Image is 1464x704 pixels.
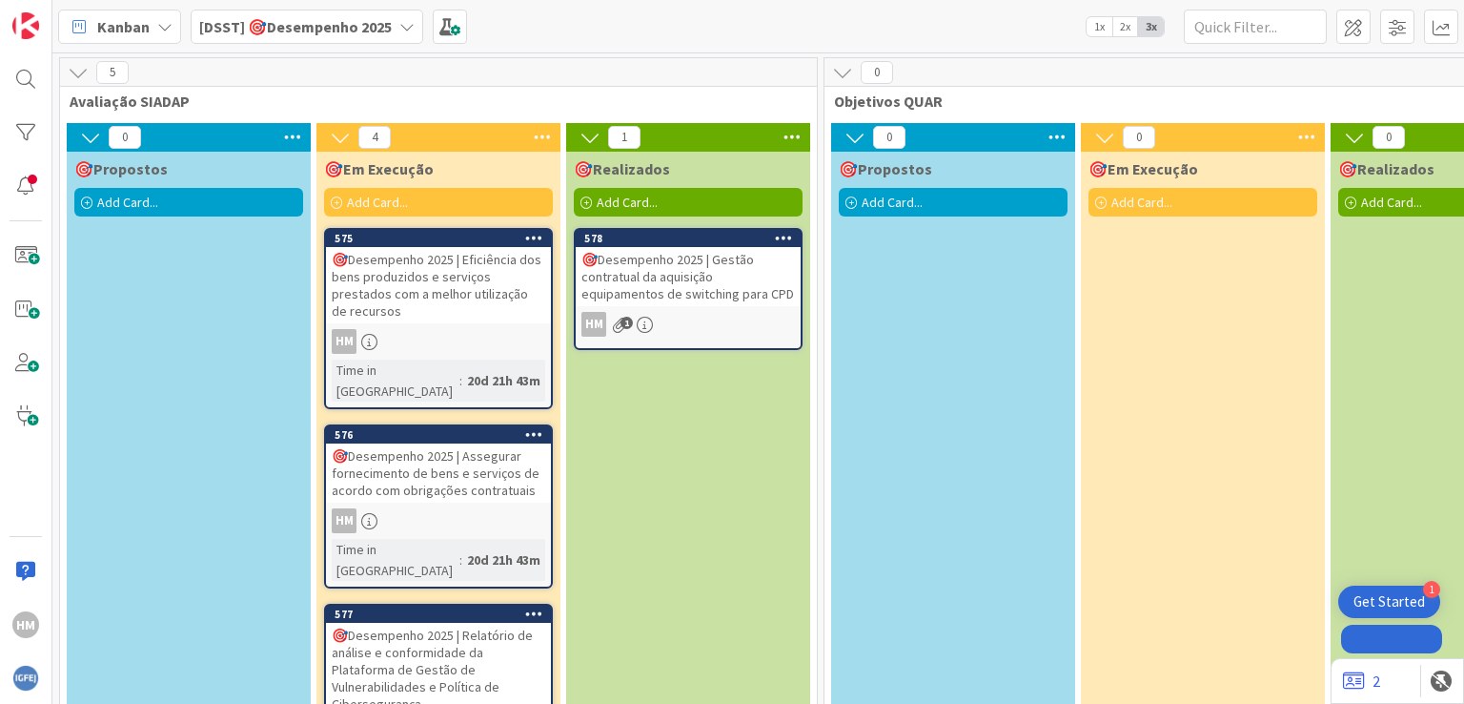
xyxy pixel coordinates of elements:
span: : [459,370,462,391]
div: 1 [1423,581,1440,598]
span: 0 [861,61,893,84]
div: Time in [GEOGRAPHIC_DATA] [332,360,459,402]
div: HM [332,508,356,533]
div: HM [12,611,39,638]
span: 2x [1112,17,1138,36]
input: Quick Filter... [1184,10,1327,44]
span: Avaliação SIADAP [70,92,793,111]
span: 🎯Propostos [839,159,932,178]
span: Add Card... [862,194,923,211]
div: 575🎯Desempenho 2025 | Eficiência dos bens produzidos e serviços prestados com a melhor utilização... [326,230,551,323]
div: HM [576,312,801,337]
div: HM [581,312,606,337]
span: 🎯Em Execução [1088,159,1198,178]
div: HM [326,329,551,354]
div: 20d 21h 43m [462,549,545,570]
div: 576🎯Desempenho 2025 | Assegurar fornecimento de bens e serviços de acordo com obrigações contratuais [326,426,551,503]
b: [DSST] 🎯Desempenho 2025 [199,17,392,36]
span: 🎯Propostos [74,159,168,178]
span: Add Card... [97,194,158,211]
div: 20d 21h 43m [462,370,545,391]
div: 575 [326,230,551,247]
div: HM [326,508,551,533]
div: 577 [335,608,551,621]
span: 0 [109,126,141,149]
div: 🎯Desempenho 2025 | Gestão contratual da aquisição equipamentos de switching para CPD [576,247,801,306]
div: 575 [335,232,551,245]
span: 3x [1138,17,1164,36]
div: 576 [326,426,551,444]
div: Open Get Started checklist, remaining modules: 1 [1338,586,1440,618]
div: Time in [GEOGRAPHIC_DATA] [332,539,459,581]
div: 578 [576,230,801,247]
span: 0 [1123,126,1155,149]
span: 0 [873,126,905,149]
div: 578🎯Desempenho 2025 | Gestão contratual da aquisição equipamentos de switching para CPD [576,230,801,306]
span: 🎯Em Execução [324,159,434,178]
span: 4 [358,126,391,149]
span: Kanban [97,15,150,38]
a: 2 [1343,670,1380,693]
div: 576 [335,428,551,442]
span: : [459,549,462,570]
div: 🎯Desempenho 2025 | Eficiência dos bens produzidos e serviços prestados com a melhor utilização de... [326,247,551,323]
div: Get Started [1353,592,1425,611]
span: Add Card... [347,194,408,211]
div: 578 [584,232,801,245]
div: HM [332,329,356,354]
span: 0 [1372,126,1405,149]
div: 🎯Desempenho 2025 | Assegurar fornecimento de bens e serviços de acordo com obrigações contratuais [326,444,551,503]
span: 1x [1087,17,1112,36]
span: 1 [620,317,633,329]
div: 577 [326,606,551,623]
span: Add Card... [1361,194,1422,211]
span: 🎯Realizados [574,159,670,178]
span: Add Card... [1111,194,1172,211]
span: 5 [96,61,129,84]
img: Visit kanbanzone.com [12,12,39,39]
img: avatar [12,665,39,692]
span: Add Card... [597,194,658,211]
span: 1 [608,126,640,149]
span: 🎯Realizados [1338,159,1434,178]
